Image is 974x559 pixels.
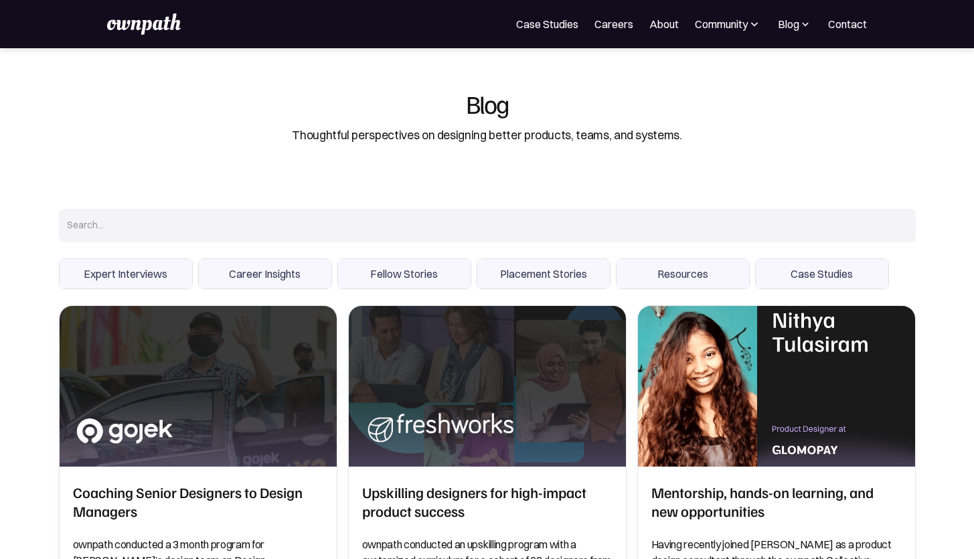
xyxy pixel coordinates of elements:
[59,209,916,242] input: Search...
[292,127,681,144] div: Thoughtful perspectives on designing better products, teams, and systems.
[594,16,633,32] a: Careers
[617,259,749,289] span: Resources
[477,259,610,289] span: Placement Stories
[638,306,915,467] img: Mentorship, hands-on learning, and new opportunities
[649,16,679,32] a: About
[60,259,192,289] span: Expert Interviews
[362,483,613,520] h2: Upskilling designers for high-impact product success
[516,16,578,32] a: Case Studies
[756,259,888,289] span: Case Studies
[60,306,337,467] img: Coaching Senior Designers to Design Managers
[695,16,748,32] div: Community
[651,483,902,520] h2: Mentorship, hands-on learning, and new opportunities
[349,306,626,467] img: Upskilling designers for high-impact product success
[778,16,799,32] div: Blog
[828,16,867,32] a: Contact
[199,259,331,289] span: Career Insights
[73,483,323,520] h2: Coaching Senior Designers to Design Managers
[466,91,509,116] div: Blog
[338,259,471,289] span: Fellow Stories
